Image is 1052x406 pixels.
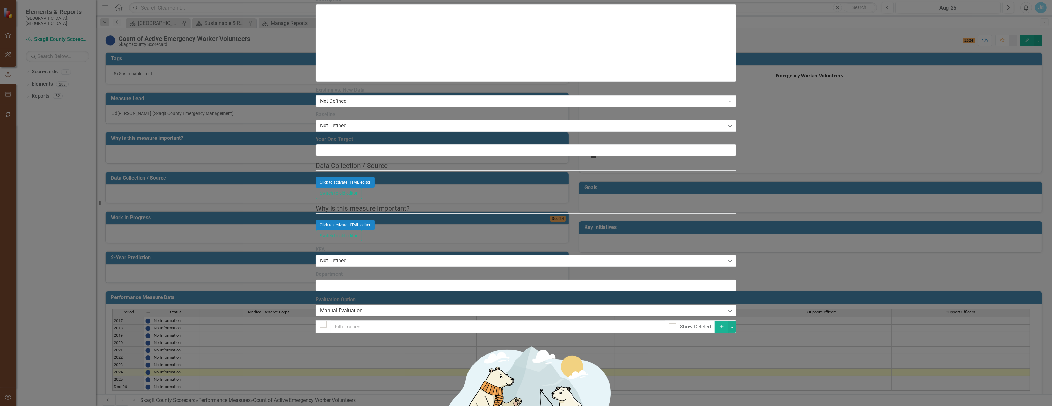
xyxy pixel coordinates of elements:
label: Department [316,271,736,278]
label: KFA [316,246,736,253]
button: Click to activate HTML editor [316,177,375,187]
legend: Why is this measure important? [316,204,736,214]
label: Baseline [316,111,736,118]
input: Filter series... [331,320,665,333]
button: Switch to old editor [316,188,362,199]
button: Click to activate HTML editor [316,220,375,230]
div: Show Deleted [680,323,711,331]
label: Year One Target [316,136,736,143]
label: Evaluation Option [316,296,736,304]
div: Not Defined [320,97,725,105]
button: Switch to old editor [316,230,362,241]
label: Existing vs. New Data [316,86,736,94]
legend: Data Collection / Source [316,161,736,171]
div: Manual Evaluation [320,307,725,314]
div: Not Defined [320,122,725,129]
div: Not Defined [320,257,725,265]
